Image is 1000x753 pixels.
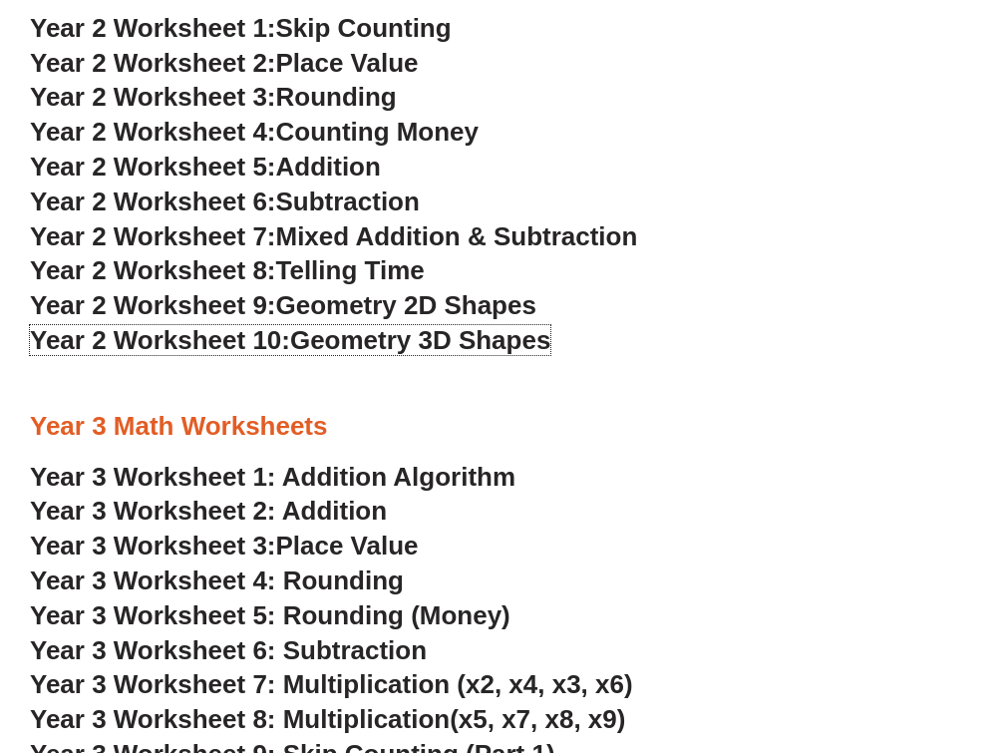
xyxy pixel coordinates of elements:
[276,255,425,285] span: Telling Time
[30,531,276,561] span: Year 3 Worksheet 3:
[276,13,452,43] span: Skip Counting
[30,704,625,734] a: Year 3 Worksheet 8: Multiplication(x5, x7, x8, x9)
[276,48,419,78] span: Place Value
[30,255,276,285] span: Year 2 Worksheet 8:
[30,48,419,78] a: Year 2 Worksheet 2:Place Value
[30,565,404,595] a: Year 3 Worksheet 4: Rounding
[658,528,1000,753] iframe: Chat Widget
[450,704,625,734] span: (x5, x7, x8, x9)
[30,496,387,526] a: Year 3 Worksheet 2: Addition
[276,531,419,561] span: Place Value
[30,82,276,112] span: Year 2 Worksheet 3:
[276,82,397,112] span: Rounding
[30,152,381,182] a: Year 2 Worksheet 5:Addition
[30,221,637,251] a: Year 2 Worksheet 7:Mixed Addition & Subtraction
[30,187,420,216] a: Year 2 Worksheet 6:Subtraction
[30,410,970,444] h3: Year 3 Math Worksheets
[276,187,420,216] span: Subtraction
[276,152,381,182] span: Addition
[30,290,536,320] a: Year 2 Worksheet 9:Geometry 2D Shapes
[30,600,510,630] a: Year 3 Worksheet 5: Rounding (Money)
[30,117,479,147] a: Year 2 Worksheet 4:Counting Money
[290,325,550,355] span: Geometry 3D Shapes
[30,531,419,561] a: Year 3 Worksheet 3:Place Value
[30,48,276,78] span: Year 2 Worksheet 2:
[30,152,276,182] span: Year 2 Worksheet 5:
[30,13,452,43] a: Year 2 Worksheet 1:Skip Counting
[30,13,276,43] span: Year 2 Worksheet 1:
[30,290,276,320] span: Year 2 Worksheet 9:
[30,221,276,251] span: Year 2 Worksheet 7:
[30,704,450,734] span: Year 3 Worksheet 8: Multiplication
[30,669,633,699] a: Year 3 Worksheet 7: Multiplication (x2, x4, x3, x6)
[30,462,515,492] a: Year 3 Worksheet 1: Addition Algorithm
[30,255,425,285] a: Year 2 Worksheet 8:Telling Time
[276,221,638,251] span: Mixed Addition & Subtraction
[30,325,550,355] a: Year 2 Worksheet 10:Geometry 3D Shapes
[30,635,427,665] a: Year 3 Worksheet 6: Subtraction
[276,117,480,147] span: Counting Money
[30,82,397,112] a: Year 2 Worksheet 3:Rounding
[276,290,536,320] span: Geometry 2D Shapes
[30,117,276,147] span: Year 2 Worksheet 4:
[30,187,276,216] span: Year 2 Worksheet 6:
[30,325,290,355] span: Year 2 Worksheet 10:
